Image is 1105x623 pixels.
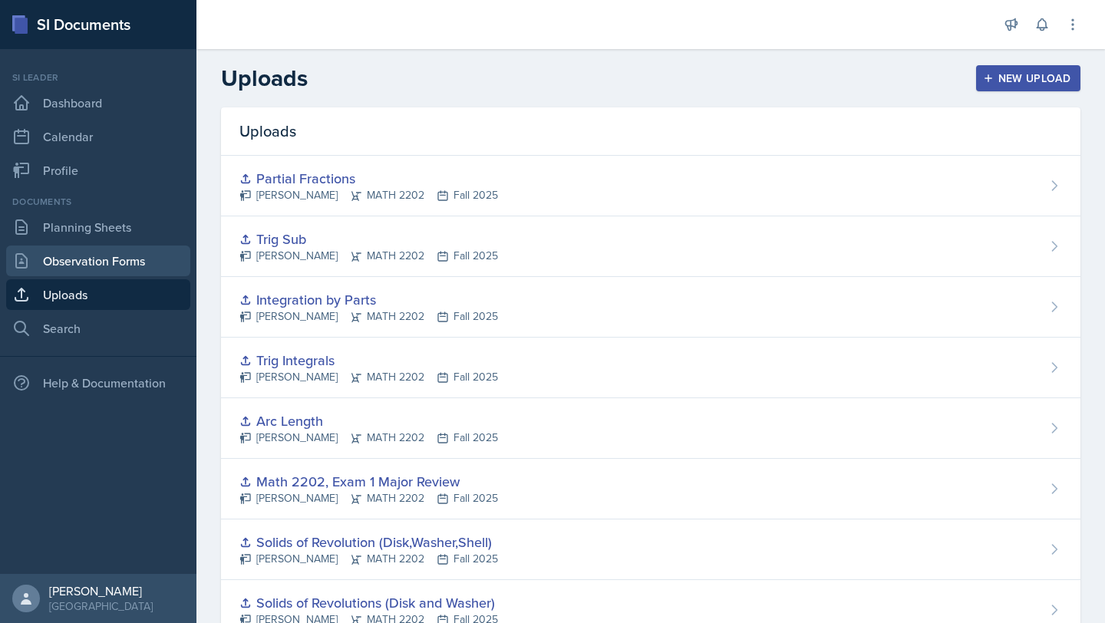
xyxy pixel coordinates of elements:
div: [PERSON_NAME] MATH 2202 Fall 2025 [239,187,498,203]
div: [PERSON_NAME] MATH 2202 Fall 2025 [239,308,498,325]
div: [PERSON_NAME] MATH 2202 Fall 2025 [239,490,498,506]
a: Trig Sub [PERSON_NAME]MATH 2202Fall 2025 [221,216,1080,277]
a: Solids of Revolution (Disk,Washer,Shell) [PERSON_NAME]MATH 2202Fall 2025 [221,519,1080,580]
div: Uploads [221,107,1080,156]
button: New Upload [976,65,1081,91]
div: Integration by Parts [239,289,498,310]
a: Integration by Parts [PERSON_NAME]MATH 2202Fall 2025 [221,277,1080,338]
a: Trig Integrals [PERSON_NAME]MATH 2202Fall 2025 [221,338,1080,398]
a: Search [6,313,190,344]
div: [GEOGRAPHIC_DATA] [49,598,153,614]
a: Uploads [6,279,190,310]
a: Calendar [6,121,190,152]
div: [PERSON_NAME] MATH 2202 Fall 2025 [239,551,498,567]
a: Dashboard [6,87,190,118]
div: Partial Fractions [239,168,498,189]
div: Si leader [6,71,190,84]
div: Help & Documentation [6,368,190,398]
div: New Upload [986,72,1071,84]
div: Documents [6,195,190,209]
a: Planning Sheets [6,212,190,242]
div: [PERSON_NAME] MATH 2202 Fall 2025 [239,369,498,385]
div: Arc Length [239,410,498,431]
a: Profile [6,155,190,186]
div: [PERSON_NAME] MATH 2202 Fall 2025 [239,430,498,446]
div: Solids of Revolutions (Disk and Washer) [239,592,498,613]
div: Solids of Revolution (Disk,Washer,Shell) [239,532,498,552]
div: [PERSON_NAME] [49,583,153,598]
div: [PERSON_NAME] MATH 2202 Fall 2025 [239,248,498,264]
div: Math 2202, Exam 1 Major Review [239,471,498,492]
a: Partial Fractions [PERSON_NAME]MATH 2202Fall 2025 [221,156,1080,216]
div: Trig Integrals [239,350,498,371]
a: Arc Length [PERSON_NAME]MATH 2202Fall 2025 [221,398,1080,459]
a: Math 2202, Exam 1 Major Review [PERSON_NAME]MATH 2202Fall 2025 [221,459,1080,519]
div: Trig Sub [239,229,498,249]
a: Observation Forms [6,246,190,276]
h2: Uploads [221,64,308,92]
